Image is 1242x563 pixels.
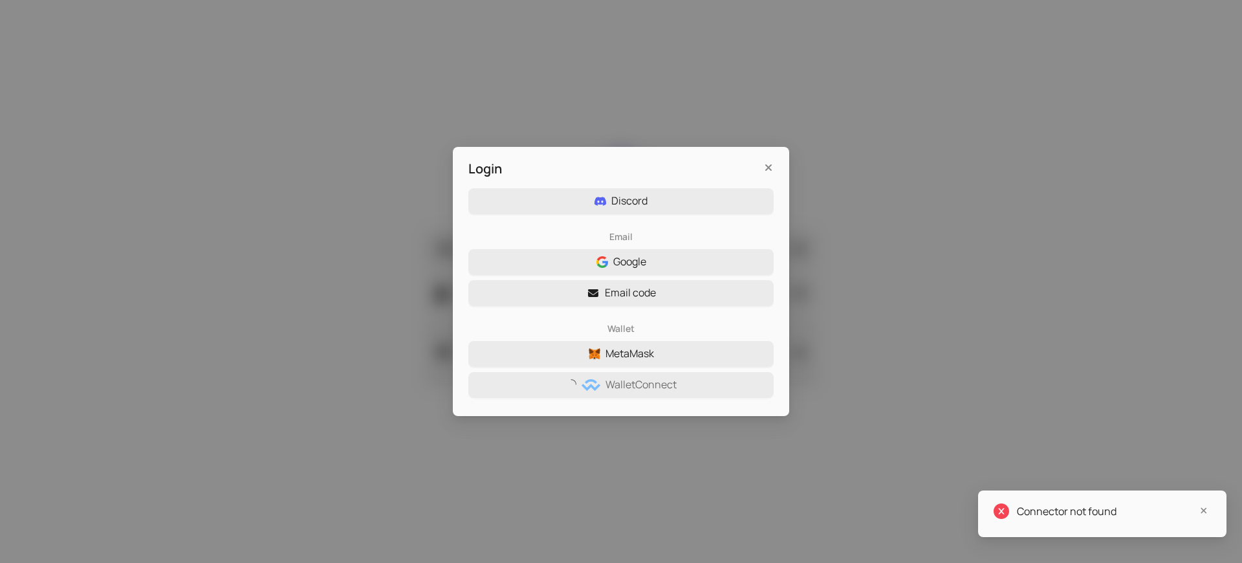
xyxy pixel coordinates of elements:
[468,280,774,306] button: Email code
[605,377,677,393] span: WalletConnect
[468,219,774,249] h1: Email
[468,160,743,178] div: Login
[589,348,600,360] img: logo
[468,188,774,214] button: Discord
[468,311,774,341] h1: Wallet
[596,256,608,268] img: logo
[582,379,600,391] img: logo
[605,346,654,362] span: MetaMask
[613,254,646,270] span: Google
[468,341,774,367] button: logoMetaMask
[1017,503,1211,519] div: Connector not found
[605,285,656,301] span: Email code
[468,249,774,275] button: logoGoogle
[611,193,648,209] span: Discord
[566,379,576,390] span: loading
[758,157,779,178] button: Close
[468,372,774,398] button: logoWalletConnect
[994,503,1009,519] span: close-circle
